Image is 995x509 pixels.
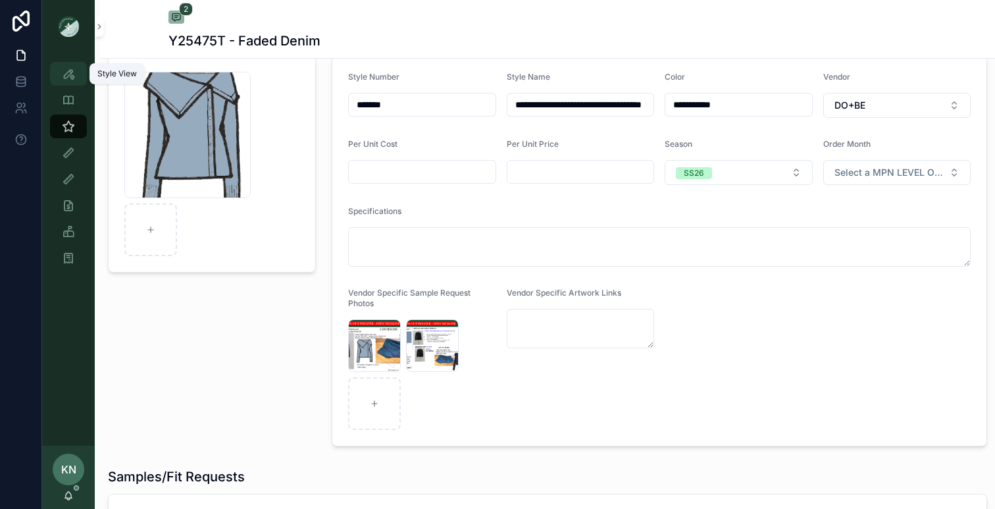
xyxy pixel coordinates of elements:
button: Select Button [823,160,971,185]
span: KN [61,462,76,477]
span: Vendor Specific Sample Request Photos [348,288,471,308]
span: Season [665,139,692,149]
span: Per Unit Price [507,139,559,149]
button: Select Button [823,93,971,118]
button: Select Button [665,160,813,185]
h1: Y25475T - Faded Denim [168,32,320,50]
img: App logo [58,16,79,37]
h1: Samples/Fit Requests [108,468,245,486]
span: 2 [179,3,193,16]
div: scrollable content [42,53,95,287]
span: Vendor Specific Artwork Links [507,288,621,298]
div: Style View [97,68,137,79]
button: 2 [168,11,184,26]
span: Color [665,72,685,82]
span: Style Name [507,72,550,82]
span: DO+BE [834,99,865,112]
span: Per Unit Cost [348,139,397,149]
div: SS26 [684,167,704,179]
span: Order Month [823,139,871,149]
span: Vendor [823,72,850,82]
span: Style Number [348,72,399,82]
span: Specifications [348,206,401,216]
span: Select a MPN LEVEL ORDER MONTH [834,166,944,179]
